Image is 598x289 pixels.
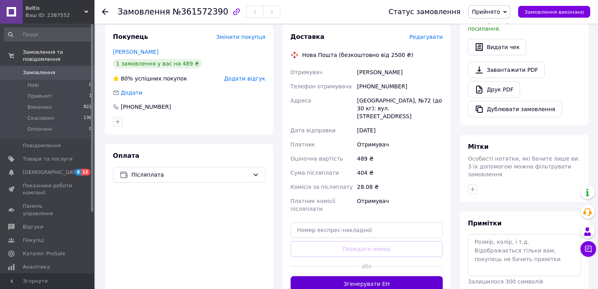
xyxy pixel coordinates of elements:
span: Замовлення [118,7,170,16]
span: Платник [291,141,315,148]
button: Видати чек [468,39,526,55]
div: Отримувач [355,137,444,152]
span: Покупець [113,33,148,40]
span: Редагувати [409,34,443,40]
span: 0 [89,82,92,89]
span: Додати відгук [224,75,265,82]
div: Статус замовлення [389,8,461,16]
span: Отримувач [291,69,322,75]
div: [DATE] [355,123,444,137]
a: Друк PDF [468,81,520,98]
span: Доставка [291,33,325,40]
span: Оціночна вартість [291,155,343,162]
div: Отримувач [355,194,444,216]
input: Номер експрес-накладної [291,222,443,238]
div: [PHONE_NUMBER] [120,103,172,111]
span: Замовлення виконано [524,9,584,15]
span: Особисті нотатки, які бачите лише ви. З їх допомогою можна фільтрувати замовлення [468,155,580,177]
span: 12 [81,169,90,176]
div: [PERSON_NAME] [355,65,444,79]
span: [DEMOGRAPHIC_DATA] [23,169,81,176]
div: [PHONE_NUMBER] [355,79,444,93]
a: Завантажити PDF [468,62,545,78]
span: Прийняті [27,93,52,100]
span: Дата відправки [291,127,336,134]
span: 136 [84,115,92,122]
span: Додати [121,90,142,96]
span: Панель управління [23,203,73,217]
input: Пошук [4,27,93,42]
span: Платник комісії післяплати [291,198,335,212]
span: №361572390 [173,7,228,16]
div: успішних покупок [113,75,187,82]
span: Оплата [113,152,139,159]
span: Показники роботи компанії [23,182,73,196]
span: Аналітика [23,263,50,271]
div: Нова Пошта (безкоштовно від 2500 ₴) [300,51,415,59]
button: Дублювати замовлення [468,101,562,117]
span: Адреса [291,97,311,104]
span: Повідомлення [23,142,61,149]
span: Скасовані [27,115,54,122]
div: 404 ₴ [355,166,444,180]
span: У вас є 30 днів, щоб відправити запит на відгук покупцеві, скопіювавши посилання. [468,10,578,32]
div: 489 ₴ [355,152,444,166]
span: 80% [121,75,133,82]
div: [GEOGRAPHIC_DATA], №72 (до 30 кг): вул. [STREET_ADDRESS] [355,93,444,123]
div: Ваш ID: 2387552 [25,12,94,19]
span: Залишилося 300 символів [468,278,543,285]
a: [PERSON_NAME] [113,49,158,55]
span: 8 [75,169,81,176]
span: Мітки [468,143,489,150]
button: Замовлення виконано [518,6,590,18]
span: Каталог ProSale [23,250,65,257]
span: Товари та послуги [23,155,73,163]
span: Beltis [25,5,84,12]
span: Покупці [23,237,44,244]
span: Відгуки [23,223,43,230]
span: Виконані [27,104,52,111]
span: Сума післяплати [291,170,339,176]
span: Замовлення та повідомлення [23,49,94,63]
div: 28.08 ₴ [355,180,444,194]
span: Замовлення [23,69,55,76]
span: 0 [89,126,92,133]
span: або [359,262,374,270]
span: Комісія за післяплату [291,184,353,190]
span: 822 [84,104,92,111]
span: Примітки [468,219,502,227]
span: Телефон отримувача [291,83,352,90]
div: 1 замовлення у вас на 489 ₴ [113,59,202,68]
span: Змінити покупця [216,34,265,40]
span: Прийнято [472,9,500,15]
button: Чат з покупцем [580,241,596,257]
span: Оплачені [27,126,52,133]
span: Нові [27,82,39,89]
span: Післяплата [131,170,249,179]
div: Повернутися назад [102,8,108,16]
span: 1 [89,93,92,100]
